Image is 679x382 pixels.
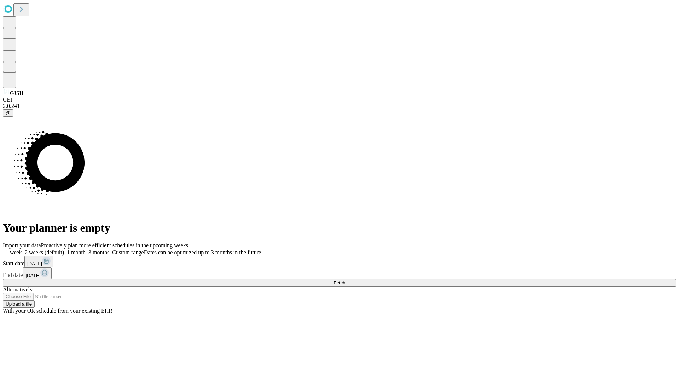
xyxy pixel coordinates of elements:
div: 2.0.241 [3,103,676,109]
button: Fetch [3,279,676,286]
span: Import your data [3,242,41,248]
div: GEI [3,97,676,103]
button: Upload a file [3,300,35,308]
span: Dates can be optimized up to 3 months in the future. [144,249,262,255]
span: 1 month [67,249,86,255]
span: 2 weeks (default) [25,249,64,255]
span: Custom range [112,249,144,255]
span: Proactively plan more efficient schedules in the upcoming weeks. [41,242,190,248]
span: [DATE] [25,273,40,278]
span: 3 months [88,249,109,255]
span: @ [6,110,11,116]
button: [DATE] [24,256,53,267]
div: End date [3,267,676,279]
h1: Your planner is empty [3,221,676,235]
span: With your OR schedule from your existing EHR [3,308,112,314]
span: 1 week [6,249,22,255]
button: @ [3,109,13,117]
span: GJSH [10,90,23,96]
div: Start date [3,256,676,267]
span: [DATE] [27,261,42,266]
span: Fetch [333,280,345,285]
span: Alternatively [3,286,33,293]
button: [DATE] [23,267,52,279]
